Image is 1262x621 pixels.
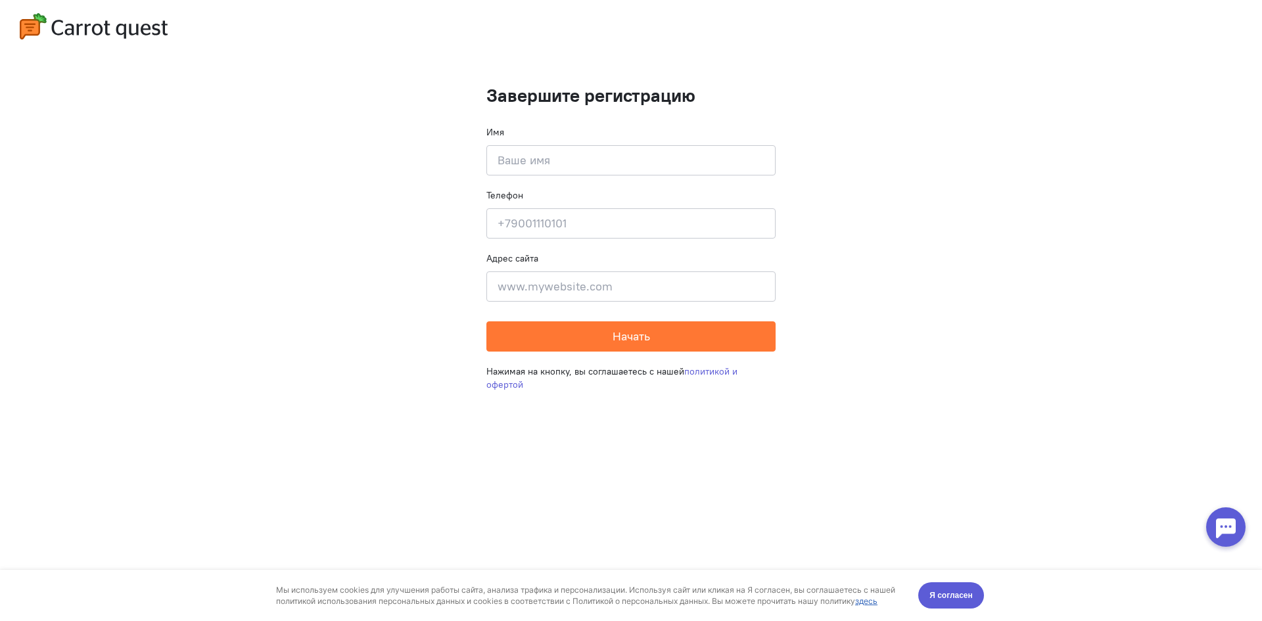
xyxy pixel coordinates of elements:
a: политикой и офертой [486,365,737,390]
input: Ваше имя [486,145,776,175]
span: Начать [613,329,650,344]
input: +79001110101 [486,208,776,239]
h1: Завершите регистрацию [486,85,776,106]
input: www.mywebsite.com [486,271,776,302]
label: Имя [486,126,504,139]
span: Я согласен [929,19,973,32]
button: Начать [486,321,776,352]
label: Телефон [486,189,523,202]
div: Нажимая на кнопку, вы соглашаетесь с нашей [486,352,776,404]
button: Я согласен [918,12,984,39]
label: Адрес сайта [486,252,538,265]
a: здесь [855,26,877,36]
img: carrot-quest-logo.svg [20,13,168,39]
div: Мы используем cookies для улучшения работы сайта, анализа трафика и персонализации. Используя сай... [276,14,903,37]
